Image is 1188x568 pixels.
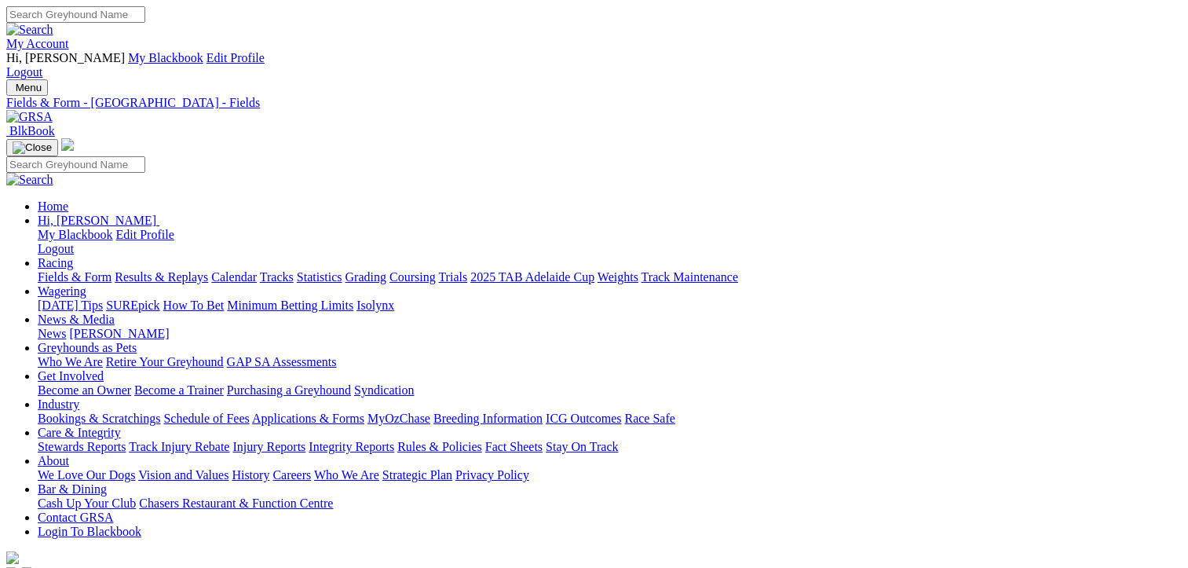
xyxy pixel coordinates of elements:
[138,468,228,482] a: Vision and Values
[211,270,257,284] a: Calendar
[38,228,1182,256] div: Hi, [PERSON_NAME]
[6,552,19,564] img: logo-grsa-white.png
[38,228,113,241] a: My Blackbook
[61,138,74,151] img: logo-grsa-white.png
[354,383,414,397] a: Syndication
[115,270,208,284] a: Results & Replays
[345,270,386,284] a: Grading
[6,96,1182,110] a: Fields & Form - [GEOGRAPHIC_DATA] - Fields
[367,412,430,425] a: MyOzChase
[38,327,1182,341] div: News & Media
[6,37,69,50] a: My Account
[6,139,58,156] button: Toggle navigation
[232,440,305,453] a: Injury Reports
[116,228,174,241] a: Edit Profile
[642,270,738,284] a: Track Maintenance
[227,355,337,368] a: GAP SA Assessments
[397,440,482,453] a: Rules & Policies
[6,51,125,64] span: Hi, [PERSON_NAME]
[624,412,674,425] a: Race Safe
[38,454,69,467] a: About
[272,468,311,482] a: Careers
[38,412,160,425] a: Bookings & Scratchings
[6,156,145,173] input: Search
[38,214,159,227] a: Hi, [PERSON_NAME]
[356,299,394,312] a: Isolynx
[163,299,225,312] a: How To Bet
[38,383,1182,398] div: Get Involved
[314,468,379,482] a: Who We Are
[38,200,68,213] a: Home
[134,383,224,397] a: Become a Trainer
[6,110,53,124] img: GRSA
[38,214,156,227] span: Hi, [PERSON_NAME]
[38,426,121,439] a: Care & Integrity
[16,82,42,93] span: Menu
[38,398,79,411] a: Industry
[485,440,543,453] a: Fact Sheets
[38,341,137,354] a: Greyhounds as Pets
[163,412,249,425] a: Schedule of Fees
[38,383,131,397] a: Become an Owner
[128,51,203,64] a: My Blackbook
[38,284,86,298] a: Wagering
[309,440,394,453] a: Integrity Reports
[232,468,269,482] a: History
[438,270,467,284] a: Trials
[297,270,342,284] a: Statistics
[598,270,638,284] a: Weights
[38,497,1182,511] div: Bar & Dining
[6,6,145,23] input: Search
[38,412,1182,426] div: Industry
[6,79,48,96] button: Toggle navigation
[38,327,66,340] a: News
[38,482,107,496] a: Bar & Dining
[389,270,436,284] a: Coursing
[546,412,621,425] a: ICG Outcomes
[106,299,159,312] a: SUREpick
[38,256,73,269] a: Racing
[38,299,1182,313] div: Wagering
[38,497,136,510] a: Cash Up Your Club
[433,412,543,425] a: Breeding Information
[38,313,115,326] a: News & Media
[38,440,126,453] a: Stewards Reports
[6,65,42,79] a: Logout
[38,355,103,368] a: Who We Are
[38,299,103,312] a: [DATE] Tips
[38,369,104,383] a: Get Involved
[129,440,229,453] a: Track Injury Rebate
[139,497,333,510] a: Chasers Restaurant & Function Centre
[38,355,1182,369] div: Greyhounds as Pets
[13,141,52,154] img: Close
[382,468,452,482] a: Strategic Plan
[38,270,111,284] a: Fields & Form
[455,468,529,482] a: Privacy Policy
[38,468,1182,482] div: About
[69,327,169,340] a: [PERSON_NAME]
[227,383,351,397] a: Purchasing a Greyhound
[260,270,294,284] a: Tracks
[470,270,594,284] a: 2025 TAB Adelaide Cup
[6,173,53,187] img: Search
[9,124,55,137] span: BlkBook
[38,270,1182,284] div: Racing
[106,355,224,368] a: Retire Your Greyhound
[227,299,353,312] a: Minimum Betting Limits
[6,124,55,137] a: BlkBook
[38,511,113,524] a: Contact GRSA
[546,440,618,453] a: Stay On Track
[207,51,265,64] a: Edit Profile
[38,440,1182,454] div: Care & Integrity
[6,51,1182,79] div: My Account
[6,23,53,37] img: Search
[38,525,141,538] a: Login To Blackbook
[38,468,135,482] a: We Love Our Dogs
[252,412,364,425] a: Applications & Forms
[38,242,74,255] a: Logout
